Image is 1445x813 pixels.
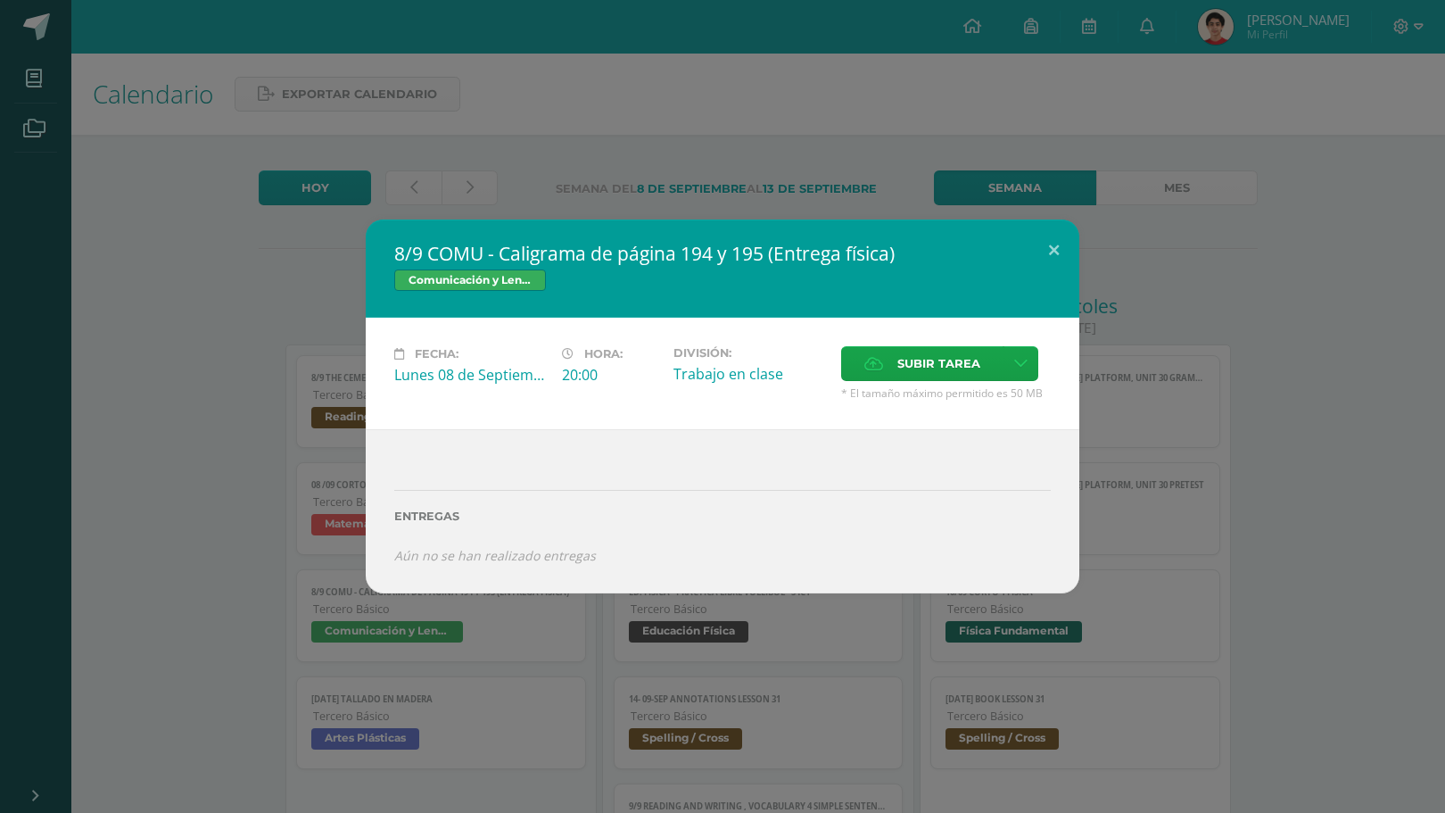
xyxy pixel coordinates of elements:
[584,347,623,361] span: Hora:
[841,386,1051,401] span: * El tamaño máximo permitido es 50 MB
[394,270,546,291] span: Comunicación y Lenguaje
[1028,220,1079,280] button: Close (Esc)
[394,365,548,385] div: Lunes 08 de Septiembre
[394,510,1051,523] label: Entregas
[394,547,596,564] i: Aún no se han realizado entregas
[897,347,980,380] span: Subir tarea
[415,347,458,361] span: Fecha:
[673,346,827,360] label: División:
[562,365,659,385] div: 20:00
[394,241,1051,266] h2: 8/9 COMU - Caligrama de página 194 y 195 (Entrega física)
[673,364,827,384] div: Trabajo en clase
